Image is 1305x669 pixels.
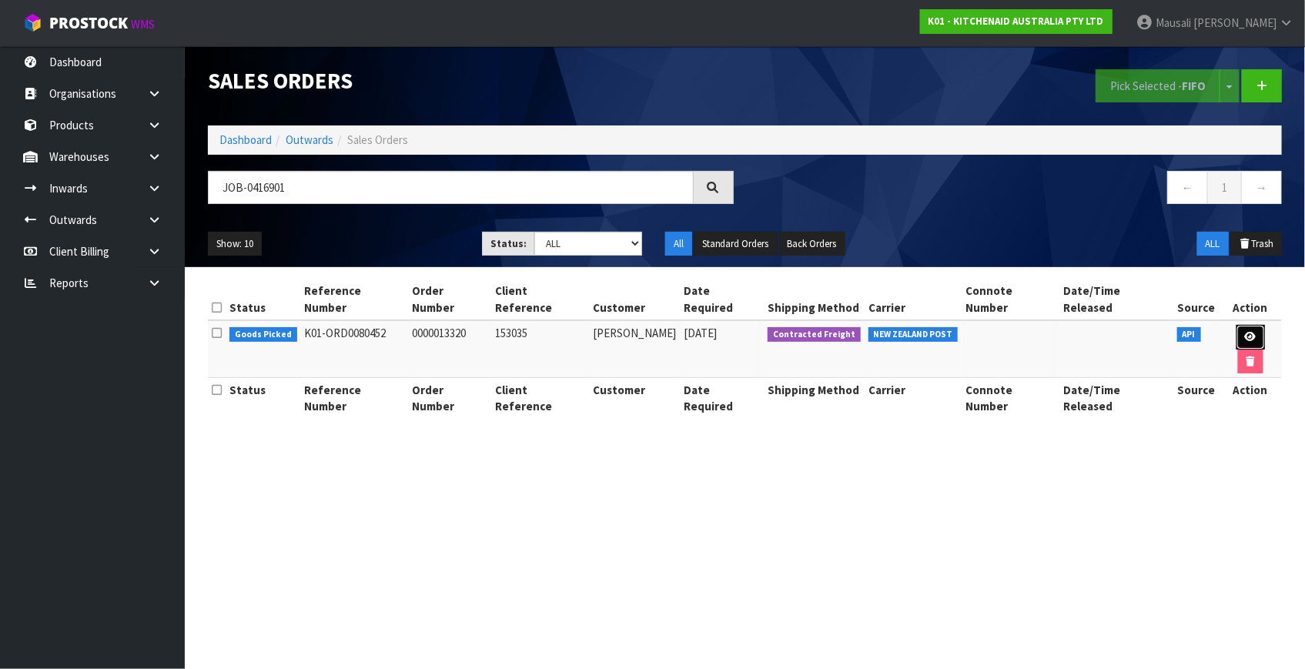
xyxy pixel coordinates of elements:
th: Date Required [680,279,764,320]
th: Client Reference [491,378,589,419]
button: Standard Orders [694,232,778,256]
img: cube-alt.png [23,13,42,32]
th: Reference Number [301,279,409,320]
th: Customer [589,378,680,419]
th: Carrier [865,378,962,419]
th: Date/Time Released [1059,279,1173,320]
th: Shipping Method [764,378,865,419]
span: API [1177,327,1201,343]
th: Date Required [680,378,764,419]
strong: K01 - KITCHENAID AUSTRALIA PTY LTD [929,15,1104,28]
th: Order Number [408,378,491,419]
th: Client Reference [491,279,589,320]
td: K01-ORD0080452 [301,320,409,378]
a: Outwards [286,132,333,147]
a: ← [1167,171,1208,204]
a: K01 - KITCHENAID AUSTRALIA PTY LTD [920,9,1113,34]
span: Contracted Freight [768,327,861,343]
span: [PERSON_NAME] [1193,15,1277,30]
input: Search sales orders [208,171,694,204]
span: Mausali [1156,15,1191,30]
a: Dashboard [219,132,272,147]
td: 153035 [491,320,589,378]
th: Source [1173,279,1219,320]
th: Connote Number [962,279,1059,320]
span: NEW ZEALAND POST [868,327,959,343]
th: Date/Time Released [1059,378,1173,419]
nav: Page navigation [757,171,1283,209]
th: Status [226,279,301,320]
button: Trash [1230,232,1282,256]
a: 1 [1207,171,1242,204]
th: Source [1173,378,1219,419]
th: Order Number [408,279,491,320]
button: ALL [1197,232,1229,256]
td: 0000013320 [408,320,491,378]
strong: Status: [490,237,527,250]
th: Action [1219,378,1282,419]
th: Reference Number [301,378,409,419]
span: ProStock [49,13,128,33]
button: Back Orders [779,232,845,256]
button: Show: 10 [208,232,262,256]
button: Pick Selected -FIFO [1096,69,1220,102]
th: Customer [589,279,680,320]
a: → [1241,171,1282,204]
strong: FIFO [1182,79,1206,93]
td: [PERSON_NAME] [589,320,680,378]
th: Action [1219,279,1282,320]
th: Status [226,378,301,419]
th: Carrier [865,279,962,320]
button: All [665,232,692,256]
th: Connote Number [962,378,1059,419]
span: Goods Picked [229,327,297,343]
h1: Sales Orders [208,69,734,94]
th: Shipping Method [764,279,865,320]
small: WMS [131,17,155,32]
span: Sales Orders [347,132,408,147]
span: [DATE] [684,326,717,340]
